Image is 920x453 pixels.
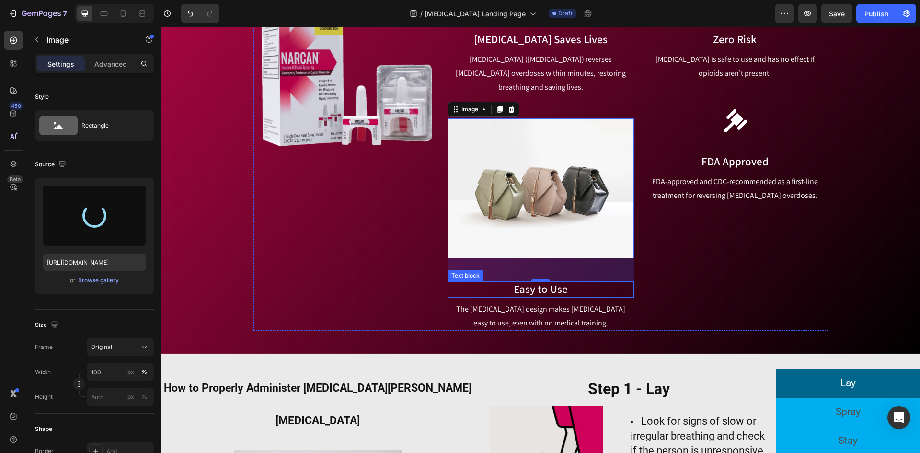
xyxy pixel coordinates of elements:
strong: Step 1 - Lay [426,353,508,371]
div: Beta [7,175,23,183]
iframe: Design area [161,27,920,453]
label: Height [35,393,53,401]
div: % [141,393,147,401]
p: Settings [47,59,74,69]
div: % [141,368,147,376]
div: Open Intercom Messenger [887,406,910,429]
span: Look for signs of slow or irregular breathing and check if the person is unresponsive. [469,388,605,430]
div: Publish [864,9,888,19]
span: Original [91,343,112,351]
button: 7 [4,4,71,23]
button: Original [87,338,154,356]
div: Size [35,319,60,332]
p: Advanced [94,59,127,69]
div: px [127,393,134,401]
input: px% [87,363,154,381]
div: Image [298,78,319,87]
button: % [125,391,137,403]
button: Publish [856,4,897,23]
p: 7 [63,8,67,19]
p: Image [46,34,128,46]
p: FDA Approved [481,128,666,142]
div: 450 [9,102,23,110]
button: Save [821,4,852,23]
div: px [127,368,134,376]
span: Draft [558,9,573,18]
img: image_demo.jpg [286,92,472,232]
span: / [420,9,423,19]
p: The [MEDICAL_DATA] design makes [MEDICAL_DATA] easy to use, even with no medical training. [287,276,471,303]
span: Save [829,10,845,18]
button: % [125,366,137,378]
p: [MEDICAL_DATA] Saves Lives [287,6,471,20]
div: Undo/Redo [181,4,219,23]
div: Shape [35,425,52,433]
div: Source [35,158,68,171]
p: [MEDICAL_DATA] ([MEDICAL_DATA]) reverses [MEDICAL_DATA] overdoses within minutes, restoring breat... [287,26,471,67]
p: Lay [679,348,694,366]
button: Browse gallery [78,276,119,285]
p: Easy to Use [287,256,471,270]
label: Frame [35,343,53,351]
div: Text block [288,244,320,253]
span: or [70,275,76,286]
button: px [138,366,150,378]
p: Spray [674,376,699,395]
p: [MEDICAL_DATA] is safe to use and has no effect if opioids aren’t present. [481,26,666,54]
div: Rectangle [81,115,140,137]
button: px [138,391,150,403]
span: [MEDICAL_DATA] Landing Page [425,9,526,19]
label: Width [35,368,51,376]
p: Zero Risk [481,6,666,20]
p: Stay [677,405,696,423]
div: Style [35,93,49,101]
input: px% [87,388,154,406]
p: FDA-approved and CDC-recommended as a first-line treatment for reversing [MEDICAL_DATA] overdoses. [481,148,666,176]
strong: How to Properly Administer [MEDICAL_DATA][PERSON_NAME][MEDICAL_DATA] [2,355,310,400]
input: https://example.com/image.jpg [43,254,146,271]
